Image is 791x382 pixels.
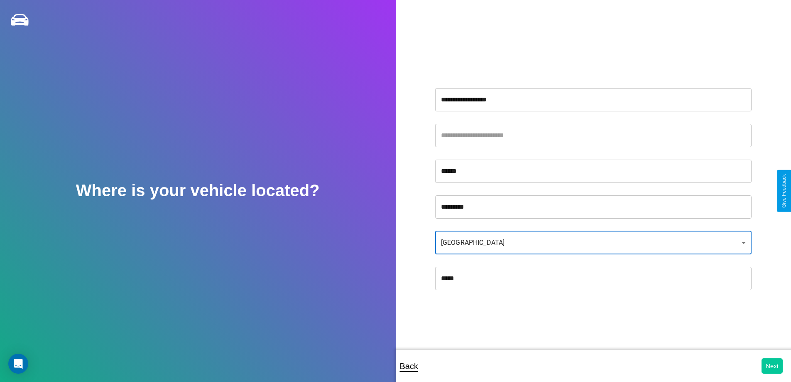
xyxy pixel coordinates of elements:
div: Open Intercom Messenger [8,354,28,374]
div: Give Feedback [781,174,787,208]
p: Back [400,359,418,374]
h2: Where is your vehicle located? [76,181,320,200]
button: Next [762,358,783,374]
div: [GEOGRAPHIC_DATA] [435,231,752,254]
